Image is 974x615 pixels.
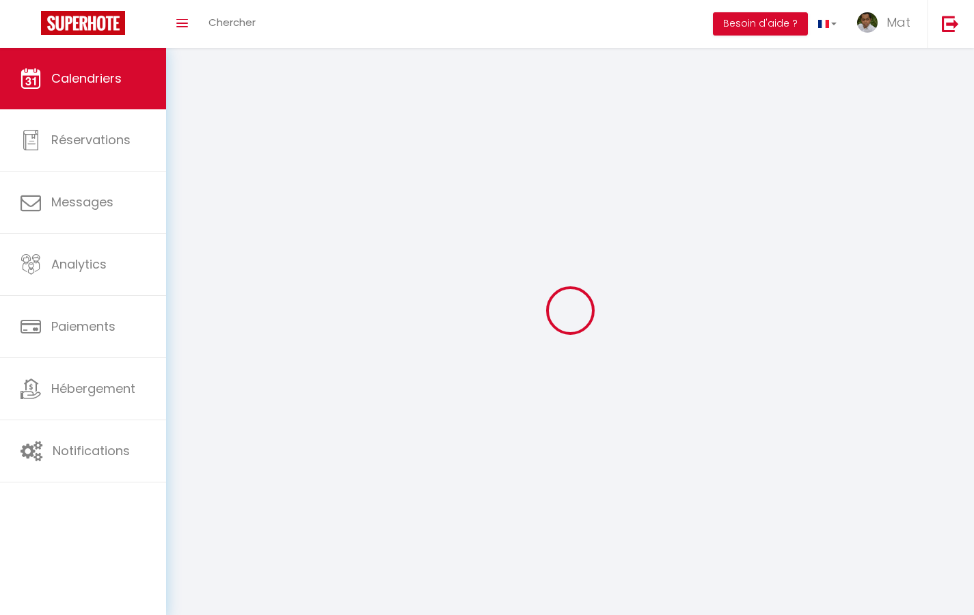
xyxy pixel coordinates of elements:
span: Notifications [53,442,130,459]
img: Super Booking [41,11,125,35]
span: Mat [887,14,910,31]
span: Réservations [51,131,131,148]
span: Paiements [51,318,116,335]
button: Ouvrir le widget de chat LiveChat [11,5,52,46]
img: logout [942,15,959,32]
span: Analytics [51,256,107,273]
img: ... [857,12,878,33]
span: Messages [51,193,113,210]
button: Besoin d'aide ? [713,12,808,36]
span: Calendriers [51,70,122,87]
span: Chercher [208,15,256,29]
span: Hébergement [51,380,135,397]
